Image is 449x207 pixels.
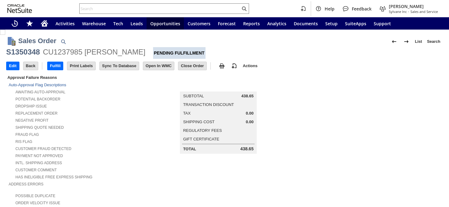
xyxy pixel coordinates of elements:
input: Sync To Database [100,62,139,70]
input: Fulfill [48,62,63,70]
span: 0.00 [246,120,253,124]
span: SuiteApps [345,21,366,26]
a: Order Velocity Issue [15,201,60,205]
span: Documents [294,21,318,26]
a: Regulatory Fees [183,128,222,133]
span: Feedback [352,6,372,12]
a: Address Errors [9,182,44,186]
span: Tech [113,21,123,26]
span: Forecast [218,21,236,26]
a: Activities [52,17,78,30]
div: CU1237985 [PERSON_NAME] [43,47,145,57]
a: SuiteApps [341,17,370,30]
span: Reports [243,21,260,26]
a: Documents [290,17,322,30]
img: Quick Find [60,38,67,45]
div: Pending Fulfillment [153,47,206,59]
svg: Shortcuts [26,20,33,27]
a: Subtotal [183,94,204,98]
input: Open In WMC [143,62,174,70]
a: List [413,37,425,47]
a: Analytics [264,17,290,30]
caption: Summary [180,82,256,91]
span: Customers [188,21,210,26]
a: Search [425,37,443,47]
span: 438.65 [241,94,254,99]
a: Negative Profit [15,118,48,123]
img: add-record.svg [231,62,238,70]
h1: Sales Order [18,36,56,46]
a: Shipping Quote Needed [15,125,64,130]
div: Approval Failure Reasons [6,74,144,81]
svg: logo [7,4,32,13]
a: Shipping Cost [183,120,214,124]
svg: Recent Records [11,20,19,27]
a: Customers [184,17,214,30]
div: S1350348 [6,47,40,57]
span: [PERSON_NAME] [389,3,438,9]
a: Payment not approved [15,154,63,158]
span: 438.65 [240,146,254,152]
a: Leads [127,17,147,30]
input: Print Labels [67,62,95,70]
span: Sylvane Inc [389,9,407,14]
a: Total [183,147,196,151]
div: Shortcuts [22,17,37,30]
a: Awaiting Auto-Approval [15,90,65,94]
img: Previous [390,38,398,45]
span: 0.00 [246,111,253,116]
a: Potential Backorder [15,97,60,101]
a: Intl. Shipping Address [15,161,62,165]
a: Replacement Order [15,111,57,116]
a: Customer Fraud Detected [15,147,71,151]
input: Close Order [178,62,206,70]
span: Warehouse [82,21,106,26]
svg: Search [240,5,248,12]
span: Sales and Service [410,9,438,14]
a: Opportunities [147,17,184,30]
a: Forecast [214,17,239,30]
a: Customer Comment [15,168,57,172]
span: Support [374,21,391,26]
img: Next [403,38,410,45]
a: Actions [240,63,260,68]
span: Analytics [267,21,286,26]
img: print.svg [218,62,226,70]
span: - [408,9,409,14]
a: Support [370,17,395,30]
a: Dropship Issue [15,104,47,108]
span: Activities [56,21,75,26]
a: Has Ineligible Free Express Shipping [15,175,92,179]
span: Help [325,6,335,12]
a: Recent Records [7,17,22,30]
a: Home [37,17,52,30]
a: Auto-Approval Flag Descriptions [9,83,66,87]
a: Gift Certificate [183,137,219,141]
input: Edit [6,62,19,70]
span: Leads [131,21,143,26]
a: Possible Duplicate [15,194,55,198]
a: Setup [322,17,341,30]
input: Back [23,62,38,70]
a: Reports [239,17,264,30]
a: Warehouse [78,17,110,30]
a: Fraud Flag [15,132,39,137]
a: Transaction Discount [183,102,234,107]
a: Tech [110,17,127,30]
svg: Home [41,20,48,27]
a: RIS flag [15,140,32,144]
span: Setup [325,21,338,26]
input: Search [80,5,240,12]
a: Tax [183,111,190,116]
span: Opportunities [150,21,180,26]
